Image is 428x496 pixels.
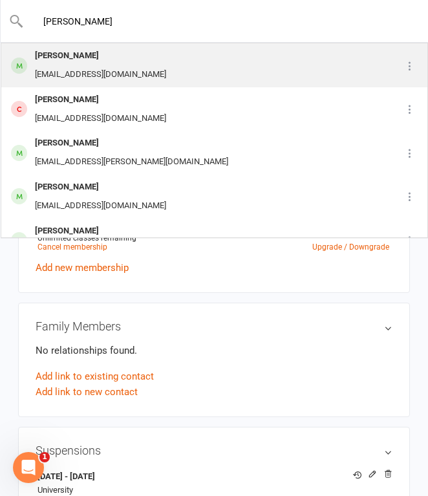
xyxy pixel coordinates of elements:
div: [PERSON_NAME] [31,222,170,241]
a: Cancel membership [37,243,107,252]
div: [PERSON_NAME] [31,47,170,65]
a: Upgrade / Downgrade [312,243,389,252]
div: [PERSON_NAME] [31,178,170,197]
div: [EMAIL_ADDRESS][PERSON_NAME][DOMAIN_NAME] [31,153,232,171]
strong: [DATE] - [DATE] [37,470,386,484]
a: Add new membership [36,262,129,274]
div: [EMAIL_ADDRESS][DOMAIN_NAME] [31,109,170,128]
span: 1 [39,452,50,462]
div: [PERSON_NAME] [31,134,232,153]
a: Add link to new contact [36,384,138,400]
iframe: Intercom live chat [13,452,44,483]
h3: Suspensions [36,444,392,457]
div: [EMAIL_ADDRESS][DOMAIN_NAME] [31,197,170,215]
a: Add link to existing contact [36,369,154,384]
div: [PERSON_NAME] [31,91,170,109]
input: Search... [24,12,405,30]
p: No relationships found. [36,343,392,358]
h3: Family Members [36,320,392,333]
div: [EMAIL_ADDRESS][DOMAIN_NAME] [31,65,170,84]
